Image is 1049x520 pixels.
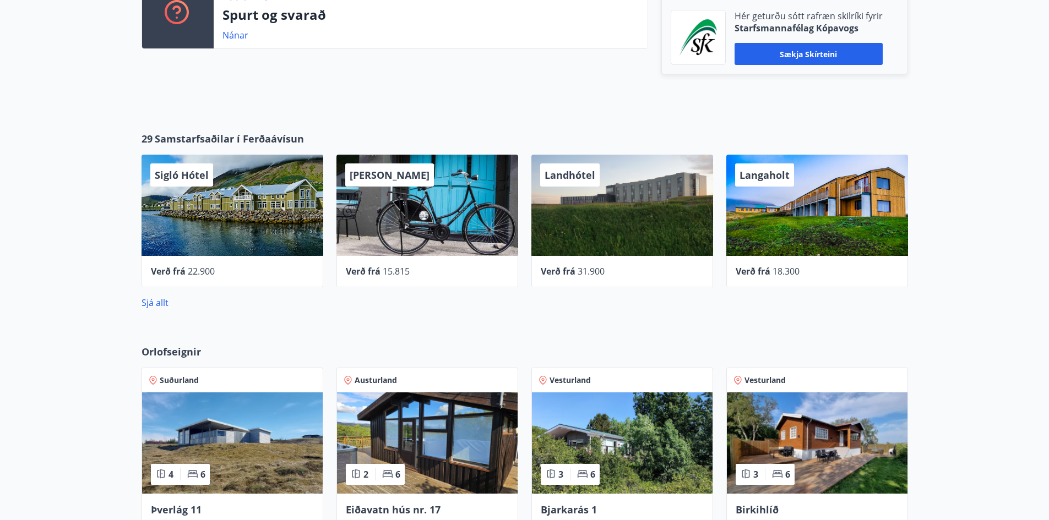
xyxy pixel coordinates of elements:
span: Samstarfsaðilar í Ferðaávísun [155,132,304,146]
span: Verð frá [151,265,186,277]
span: Verð frá [541,265,575,277]
span: [PERSON_NAME] [350,168,430,182]
span: 6 [785,468,790,480]
button: Sækja skírteini [735,43,883,65]
span: Birkihlíð [736,503,779,516]
span: Austurland [355,375,397,386]
span: 22.900 [188,265,215,277]
span: 2 [363,468,368,480]
span: 3 [753,468,758,480]
span: 29 [142,132,153,146]
img: Paella dish [337,392,518,494]
img: x5MjQkxwhnYn6YREZUTEa9Q4KsBUeQdWGts9Dj4O.png [680,19,717,56]
span: Vesturland [550,375,591,386]
span: Orlofseignir [142,344,201,359]
p: Starfsmannafélag Kópavogs [735,22,883,34]
p: Spurt og svarað [222,6,639,24]
span: 6 [200,468,205,480]
span: Bjarkarás 1 [541,503,597,516]
span: Þverlág 11 [151,503,202,516]
a: Sjá allt [142,297,169,309]
span: 6 [590,468,595,480]
span: Landhótel [545,168,595,182]
span: 3 [558,468,563,480]
a: Nánar [222,29,248,41]
span: Langaholt [740,168,790,182]
span: 6 [395,468,400,480]
span: 18.300 [773,265,800,277]
span: 31.900 [578,265,605,277]
span: Suðurland [160,375,199,386]
span: Vesturland [744,375,786,386]
span: Verð frá [736,265,770,277]
img: Paella dish [727,392,907,494]
p: Hér geturðu sótt rafræn skilríki fyrir [735,10,883,22]
span: Sigló Hótel [155,168,209,182]
span: 4 [169,468,173,480]
span: Verð frá [346,265,381,277]
span: Eiðavatn hús nr. 17 [346,503,441,516]
img: Paella dish [142,392,323,494]
img: Paella dish [532,392,713,494]
span: 15.815 [383,265,410,277]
